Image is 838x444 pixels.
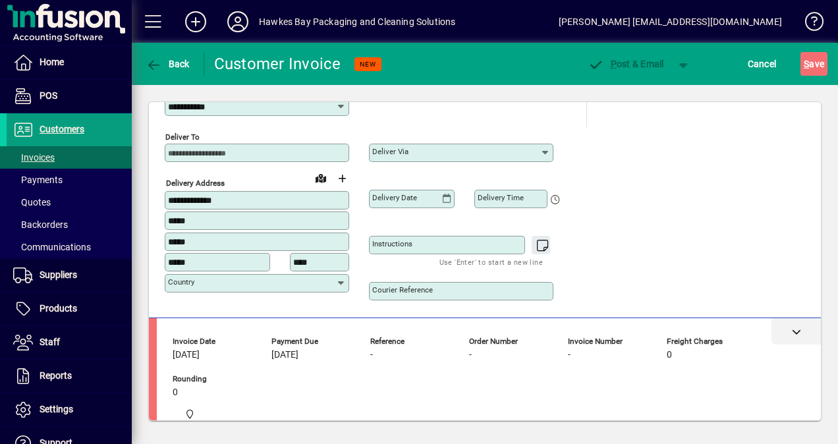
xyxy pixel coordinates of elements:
span: 0 [667,350,672,360]
a: Reports [7,360,132,393]
span: Staff [40,337,60,347]
mat-label: Deliver To [165,132,200,141]
span: Settings [40,404,73,414]
span: Communications [13,242,91,252]
span: [DATE] [173,350,200,360]
a: View on map [310,167,331,188]
button: Back [142,52,193,76]
a: Quotes [7,191,132,213]
mat-label: Instructions [372,239,412,248]
span: 0 [173,387,178,398]
span: [DATE] [271,350,298,360]
span: - [370,350,373,360]
mat-label: Deliver via [372,147,408,156]
mat-label: Courier Reference [372,285,433,294]
mat-label: Delivery time [478,193,524,202]
button: Cancel [744,52,780,76]
a: Home [7,46,132,79]
a: Invoices [7,146,132,169]
a: Suppliers [7,259,132,292]
span: Invoices [13,152,55,163]
span: Home [40,57,64,67]
span: - [469,350,472,360]
a: Products [7,292,132,325]
button: Profile [217,10,259,34]
a: Payments [7,169,132,191]
button: Add [175,10,217,34]
span: Cancel [748,53,777,74]
span: Products [40,303,77,314]
div: [PERSON_NAME] [EMAIL_ADDRESS][DOMAIN_NAME] [559,11,782,32]
span: S [804,59,809,69]
mat-label: Delivery date [372,193,417,202]
span: Customers [40,124,84,134]
span: Quotes [13,197,51,208]
button: Choose address [331,169,352,190]
span: Rounding [173,375,252,383]
mat-hint: Use 'Enter' to start a new line [439,254,543,269]
div: Customer Invoice [214,53,341,74]
a: Backorders [7,213,132,236]
span: Reports [40,370,72,381]
span: POS [40,90,57,101]
app-page-header-button: Back [132,52,204,76]
a: Knowledge Base [795,3,822,45]
span: Backorders [13,219,68,230]
a: Settings [7,393,132,426]
mat-label: Country [168,277,194,287]
span: Suppliers [40,269,77,280]
a: Staff [7,326,132,359]
span: ave [804,53,824,74]
span: NEW [360,60,376,69]
span: - [568,350,571,360]
div: Hawkes Bay Packaging and Cleaning Solutions [259,11,456,32]
span: ost & Email [588,59,664,69]
span: Back [146,59,190,69]
button: Save [800,52,827,76]
span: P [611,59,617,69]
a: Communications [7,236,132,258]
a: POS [7,80,132,113]
button: Post & Email [581,52,671,76]
span: Payments [13,175,63,185]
